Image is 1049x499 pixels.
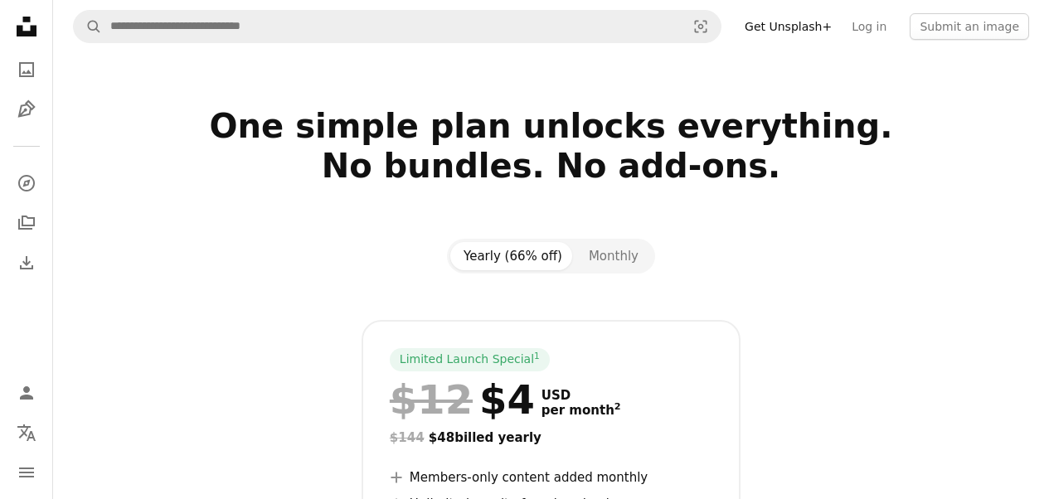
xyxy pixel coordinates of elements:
div: $4 [390,378,535,421]
button: Yearly (66% off) [450,242,575,270]
h2: One simple plan unlocks everything. No bundles. No add-ons. [73,106,1029,225]
span: $12 [390,378,473,421]
div: Limited Launch Special [390,348,550,371]
a: Home — Unsplash [10,10,43,46]
button: Menu [10,456,43,489]
span: $144 [390,430,425,445]
span: USD [541,388,621,403]
span: per month [541,403,621,418]
button: Language [10,416,43,449]
sup: 1 [534,351,540,361]
button: Visual search [681,11,721,42]
a: Download History [10,246,43,279]
a: Collections [10,206,43,240]
a: Photos [10,53,43,86]
button: Search Unsplash [74,11,102,42]
a: Explore [10,167,43,200]
a: Log in / Sign up [10,376,43,409]
a: 1 [531,351,543,368]
div: $48 billed yearly [390,428,712,448]
button: Submit an image [910,13,1029,40]
button: Monthly [575,242,652,270]
a: 2 [611,403,624,418]
a: Log in [842,13,896,40]
form: Find visuals sitewide [73,10,721,43]
a: Illustrations [10,93,43,126]
a: Get Unsplash+ [735,13,842,40]
li: Members-only content added monthly [390,468,712,487]
sup: 2 [614,401,621,412]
